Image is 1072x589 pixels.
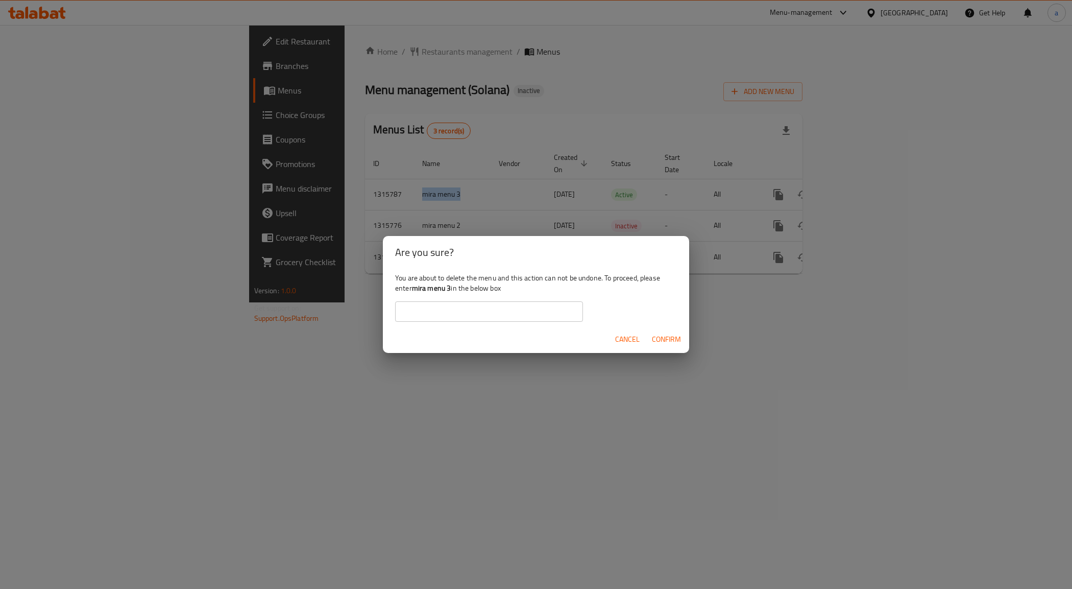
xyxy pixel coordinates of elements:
span: Cancel [615,333,640,346]
b: mira menu 3 [412,281,451,295]
button: Confirm [648,330,685,349]
span: Confirm [652,333,681,346]
div: You are about to delete the menu and this action can not be undone. To proceed, please enter in t... [383,269,689,326]
h2: Are you sure? [395,244,677,261]
button: Cancel [611,330,644,349]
